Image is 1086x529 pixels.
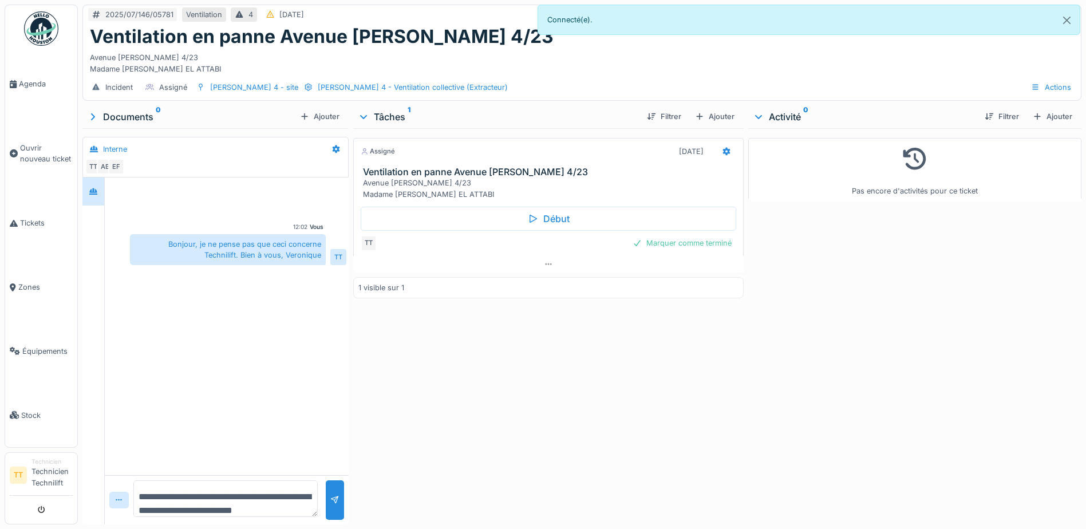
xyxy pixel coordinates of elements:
[10,457,73,496] a: TT TechnicienTechnicien Technilift
[90,48,1074,74] div: Avenue [PERSON_NAME] 4/23 Madame [PERSON_NAME] EL ATTABI
[5,116,77,191] a: Ouvrir nouveau ticket
[361,147,395,156] div: Assigné
[330,249,346,265] div: TT
[803,110,808,124] sup: 0
[5,255,77,319] a: Zones
[31,457,73,493] li: Technicien Technilift
[210,82,298,93] div: [PERSON_NAME] 4 - site
[18,282,73,293] span: Zones
[10,467,27,484] li: TT
[130,234,326,265] div: Bonjour, je ne pense pas que ceci concerne Technilift. Bien à vous, Veronique
[31,457,73,466] div: Technicien
[310,223,323,231] div: Vous
[628,235,736,251] div: Marquer comme terminé
[293,223,307,231] div: 12:02
[361,207,736,231] div: Début
[5,383,77,447] a: Stock
[361,235,377,251] div: TT
[1028,109,1077,124] div: Ajouter
[159,82,187,93] div: Assigné
[19,78,73,89] span: Agenda
[279,9,304,20] div: [DATE]
[156,110,161,124] sup: 0
[90,26,554,48] h1: Ventilation en panne Avenue [PERSON_NAME] 4/23
[980,109,1024,124] div: Filtrer
[358,110,638,124] div: Tâches
[318,82,508,93] div: [PERSON_NAME] 4 - Ventilation collective (Extracteur)
[21,410,73,421] span: Stock
[85,159,101,175] div: TT
[538,5,1081,35] div: Connecté(e).
[186,9,222,20] div: Ventilation
[108,159,124,175] div: EF
[5,52,77,116] a: Agenda
[5,191,77,255] a: Tickets
[1054,5,1080,35] button: Close
[22,346,73,357] span: Équipements
[5,319,77,383] a: Équipements
[20,143,73,164] span: Ouvrir nouveau ticket
[363,177,739,199] div: Avenue [PERSON_NAME] 4/23 Madame [PERSON_NAME] EL ATTABI
[690,109,739,124] div: Ajouter
[358,282,404,293] div: 1 visible sur 1
[295,109,344,124] div: Ajouter
[753,110,976,124] div: Activité
[408,110,410,124] sup: 1
[105,82,133,93] div: Incident
[87,110,295,124] div: Documents
[642,109,686,124] div: Filtrer
[105,9,173,20] div: 2025/07/146/05781
[679,146,704,157] div: [DATE]
[20,218,73,228] span: Tickets
[24,11,58,46] img: Badge_color-CXgf-gQk.svg
[363,167,739,177] h3: Ventilation en panne Avenue [PERSON_NAME] 4/23
[97,159,113,175] div: AB
[756,143,1074,196] div: Pas encore d'activités pour ce ticket
[103,144,127,155] div: Interne
[1026,79,1076,96] div: Actions
[248,9,253,20] div: 4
